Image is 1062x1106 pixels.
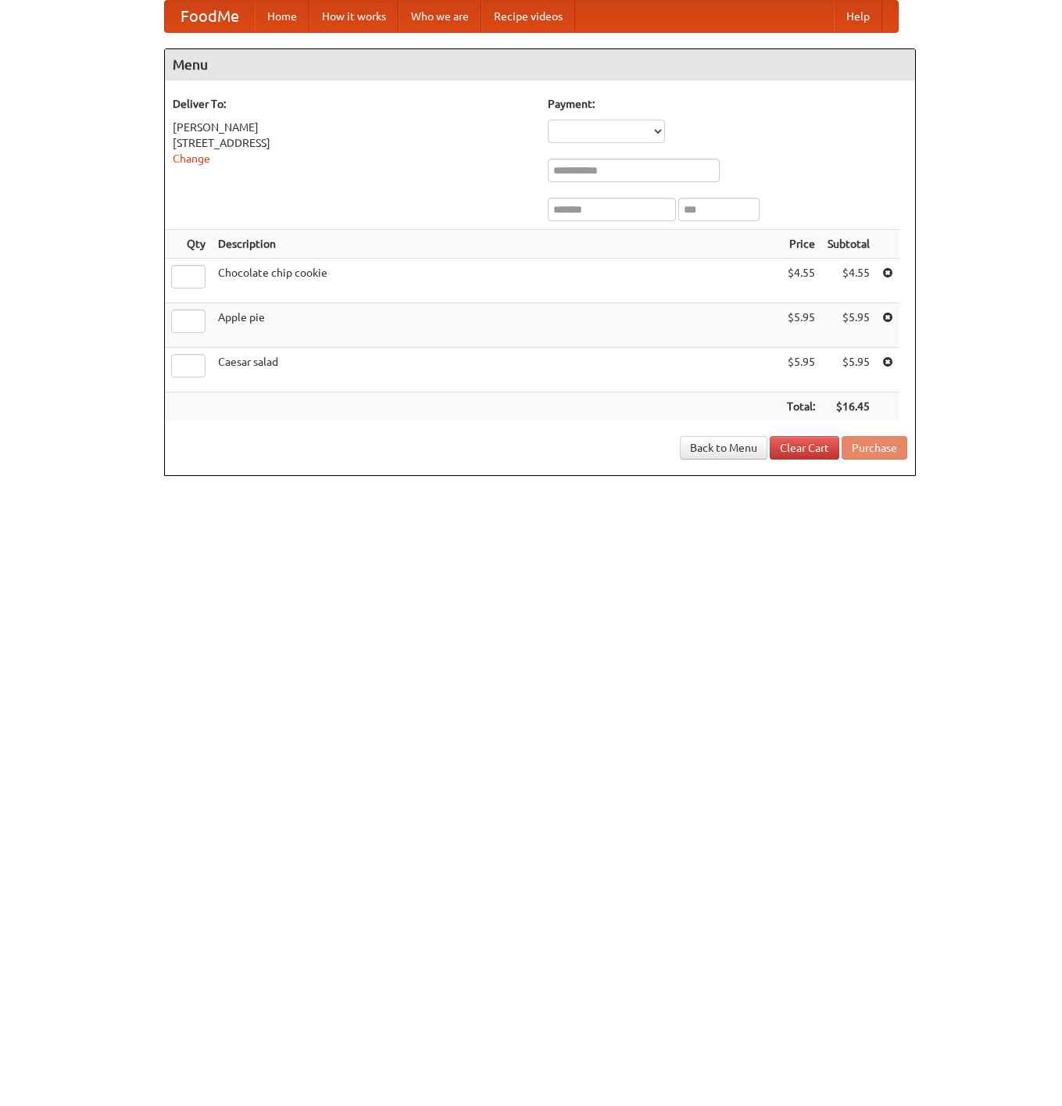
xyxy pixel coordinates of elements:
[821,230,876,259] th: Subtotal
[165,1,255,32] a: FoodMe
[212,230,781,259] th: Description
[821,259,876,303] td: $4.55
[770,436,839,460] a: Clear Cart
[212,348,781,392] td: Caesar salad
[821,348,876,392] td: $5.95
[212,303,781,348] td: Apple pie
[834,1,882,32] a: Help
[680,436,767,460] a: Back to Menu
[481,1,575,32] a: Recipe videos
[173,152,210,165] a: Change
[842,436,907,460] button: Purchase
[821,392,876,421] th: $16.45
[165,230,212,259] th: Qty
[255,1,309,32] a: Home
[781,392,821,421] th: Total:
[165,49,915,81] h4: Menu
[173,120,532,135] div: [PERSON_NAME]
[309,1,399,32] a: How it works
[212,259,781,303] td: Chocolate chip cookie
[781,348,821,392] td: $5.95
[781,259,821,303] td: $4.55
[399,1,481,32] a: Who we are
[173,135,532,151] div: [STREET_ADDRESS]
[548,96,907,112] h5: Payment:
[781,303,821,348] td: $5.95
[821,303,876,348] td: $5.95
[173,96,532,112] h5: Deliver To:
[781,230,821,259] th: Price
